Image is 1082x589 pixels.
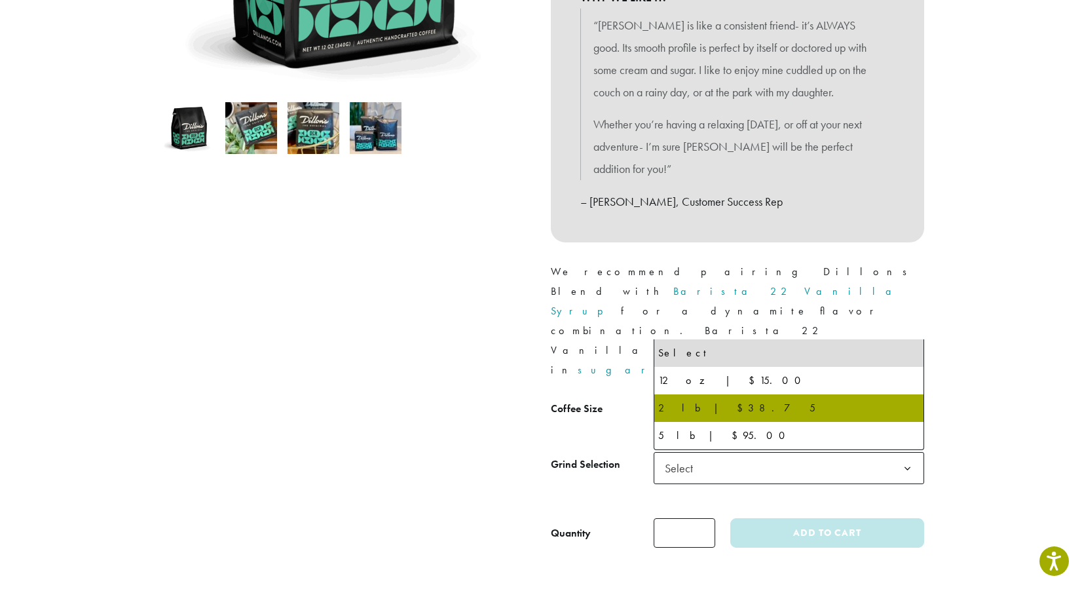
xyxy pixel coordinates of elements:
[654,452,924,484] span: Select
[593,113,882,180] p: Whether you’re having a relaxing [DATE], or off at your next adventure- I’m sure [PERSON_NAME] wi...
[654,339,923,367] li: Select
[551,525,591,541] div: Quantity
[654,518,715,548] input: Product quantity
[163,102,215,154] img: Dillons
[660,455,706,481] span: Select
[658,398,920,418] div: 2 lb | $38.75
[225,102,277,154] img: Dillons - Image 2
[580,191,895,213] p: – [PERSON_NAME], Customer Success Rep
[551,284,902,318] a: Barista 22 Vanilla Syrup
[551,400,654,419] label: Coffee Size
[658,371,920,390] div: 12 oz | $15.00
[578,363,727,377] a: sugar-free
[593,14,882,103] p: “[PERSON_NAME] is like a consistent friend- it’s ALWAYS good. Its smooth profile is perfect by it...
[350,102,401,154] img: Dillons - Image 4
[288,102,339,154] img: Dillons - Image 3
[551,262,924,380] p: We recommend pairing Dillons Blend with for a dynamite flavor combination. Barista 22 Vanilla is ...
[730,518,924,548] button: Add to cart
[551,455,654,474] label: Grind Selection
[658,426,920,446] div: 5 lb | $95.00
